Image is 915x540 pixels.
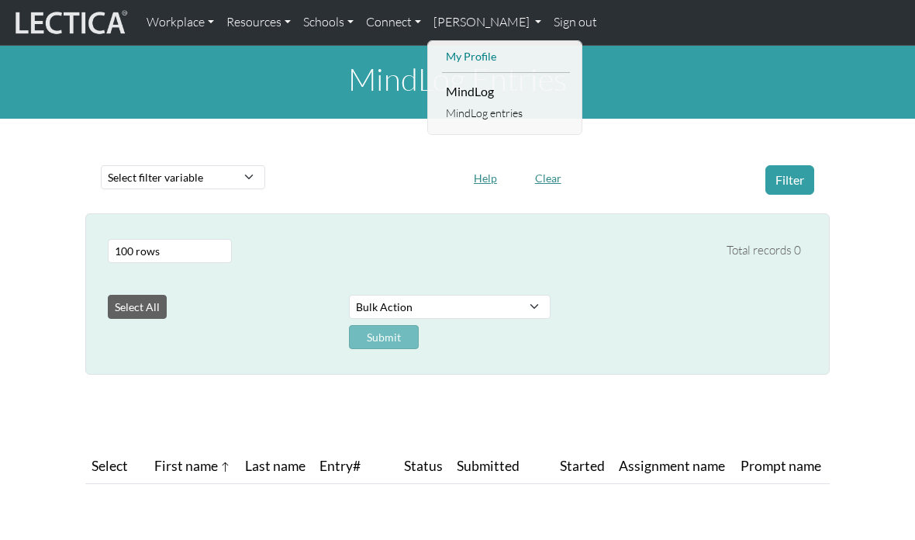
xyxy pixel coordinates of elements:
button: Clear [528,166,568,190]
a: Help [467,168,504,185]
button: Help [467,166,504,190]
a: Schools [297,6,360,39]
span: Entry# [319,455,389,477]
a: Sign out [547,6,603,39]
a: Workplace [140,6,220,39]
button: Filter [765,165,814,195]
th: Started [554,449,613,484]
span: First name [154,455,230,477]
th: Last name [239,449,313,484]
span: Status [404,455,443,477]
span: Assignment name [619,455,725,477]
a: [PERSON_NAME] [427,6,547,39]
a: Connect [360,6,427,39]
div: Total records 0 [727,241,801,261]
img: lecticalive [12,8,128,37]
ul: [PERSON_NAME] [442,47,570,123]
th: Select [85,449,136,484]
a: MindLog entries [442,104,570,123]
li: MindLog [442,79,570,104]
button: Select All [108,295,167,319]
a: My Profile [442,47,570,67]
span: Submitted [457,455,520,477]
a: Resources [220,6,297,39]
span: Prompt name [741,455,821,477]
